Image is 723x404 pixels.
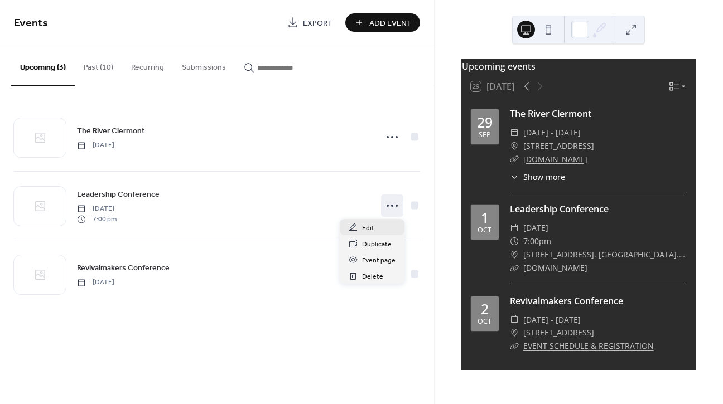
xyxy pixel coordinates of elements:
[77,278,114,288] span: [DATE]
[362,271,383,283] span: Delete
[362,222,374,234] span: Edit
[77,214,117,224] span: 7:00 pm
[510,339,519,353] div: ​
[523,221,548,235] span: [DATE]
[523,248,687,261] a: [STREET_ADDRESS]. [GEOGRAPHIC_DATA]. IN [PHONE_NUMBER] [EMAIL_ADDRESS][DOMAIN_NAME]
[369,17,412,29] span: Add Event
[523,235,551,248] span: 7:00pm
[510,248,519,261] div: ​
[523,326,594,339] a: [STREET_ADDRESS]
[523,340,654,351] a: EVENT SCHEDULE & REGISTRATION
[362,255,396,266] span: Event page
[510,108,591,120] a: The River Clermont
[77,262,170,274] span: Revivalmakers Conference
[77,188,160,201] a: Leadership Conference
[479,132,491,139] div: Sep
[362,238,392,250] span: Duplicate
[481,211,489,225] div: 1
[510,203,609,215] a: Leadership Conference
[122,45,173,85] button: Recurring
[77,140,114,150] span: [DATE]
[510,126,519,139] div: ​
[77,204,117,214] span: [DATE]
[510,171,519,183] div: ​
[510,221,519,235] div: ​
[523,171,565,183] span: Show more
[481,302,489,316] div: 2
[510,326,519,339] div: ​
[510,139,519,153] div: ​
[77,125,145,137] span: The River Clermont
[77,124,145,137] a: The River Clermont
[510,313,519,327] div: ​
[75,45,122,85] button: Past (10)
[510,153,519,166] div: ​
[478,227,491,234] div: Oct
[345,13,420,32] button: Add Event
[477,115,493,129] div: 29
[303,17,332,29] span: Export
[14,12,48,34] span: Events
[523,262,587,273] a: [DOMAIN_NAME]
[478,318,491,325] div: Oct
[510,261,519,275] div: ​
[279,13,341,32] a: Export
[523,154,587,164] a: [DOMAIN_NAME]
[173,45,235,85] button: Submissions
[11,45,75,86] button: Upcoming (3)
[523,126,581,139] span: [DATE] - [DATE]
[510,171,565,183] button: ​Show more
[523,139,594,153] a: [STREET_ADDRESS]
[77,261,170,274] a: Revivalmakers Conference
[510,235,519,248] div: ​
[523,313,581,327] span: [DATE] - [DATE]
[77,189,160,201] span: Leadership Conference
[510,295,623,307] a: Revivalmakers Conference
[462,60,696,73] div: Upcoming events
